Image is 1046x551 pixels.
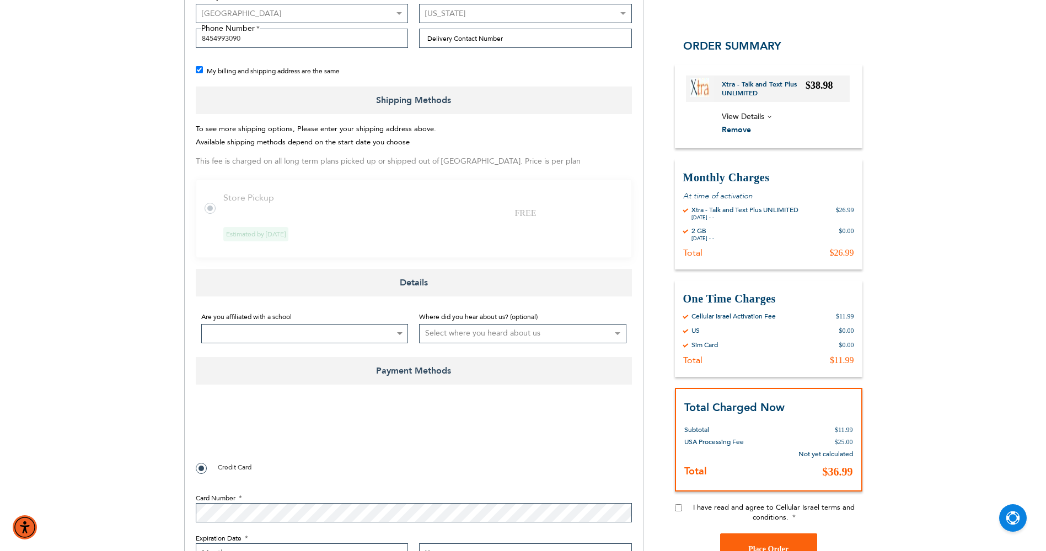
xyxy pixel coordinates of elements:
[223,193,618,203] td: Store Pickup
[196,357,632,385] span: Payment Methods
[830,247,854,258] div: $26.99
[722,80,806,98] a: Xtra - Talk and Text Plus UNLIMITED
[691,206,798,214] div: Xtra - Talk and Text Plus UNLIMITED
[839,341,854,349] div: $0.00
[196,124,436,148] span: To see more shipping options, Please enter your shipping address above. Available shipping method...
[207,67,340,75] span: My billing and shipping address are the same
[835,439,853,446] span: $25.00
[798,450,853,459] span: Not yet calculated
[823,466,853,478] span: $36.99
[419,312,538,321] span: Where did you hear about us? (optional)
[196,494,235,503] span: Card Number
[690,78,709,97] img: Xtra - Talk and Text Plus UNLIMITED
[684,400,785,415] strong: Total Charged Now
[683,170,854,185] h3: Monthly Charges
[722,111,764,122] span: View Details
[835,426,853,434] span: $11.99
[830,355,854,366] div: $11.99
[691,326,700,335] div: US
[684,416,770,436] th: Subtotal
[691,226,714,235] div: 2 GB
[196,87,632,114] span: Shipping Methods
[223,227,288,241] span: Estimated by [DATE]
[196,534,242,543] span: Expiration Date
[691,341,718,349] div: Sim Card
[683,191,854,201] p: At time of activation
[806,80,833,91] span: $38.98
[196,155,632,169] p: This fee is charged on all long term plans picked up or shipped out of [GEOGRAPHIC_DATA]. Price i...
[13,515,37,539] div: Accessibility Menu
[722,125,751,136] span: Remove
[196,409,363,452] iframe: reCAPTCHA
[839,326,854,335] div: $0.00
[683,355,702,366] div: Total
[683,39,781,53] span: Order Summary
[839,226,854,242] div: $0.00
[691,312,776,321] div: Cellular Israel Activation Fee
[684,438,744,447] span: USA Processing Fee
[684,465,707,479] strong: Total
[683,247,702,258] div: Total
[691,235,714,242] div: [DATE] - -
[836,312,854,321] div: $11.99
[693,503,855,523] span: I have read and agree to Cellular Israel terms and conditions.
[836,206,854,221] div: $26.99
[691,214,798,221] div: [DATE] - -
[218,463,251,472] span: Credit Card
[683,291,854,306] h3: One Time Charges
[201,312,292,321] span: Are you affiliated with a school
[196,269,632,296] span: Details
[514,208,536,218] span: FREE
